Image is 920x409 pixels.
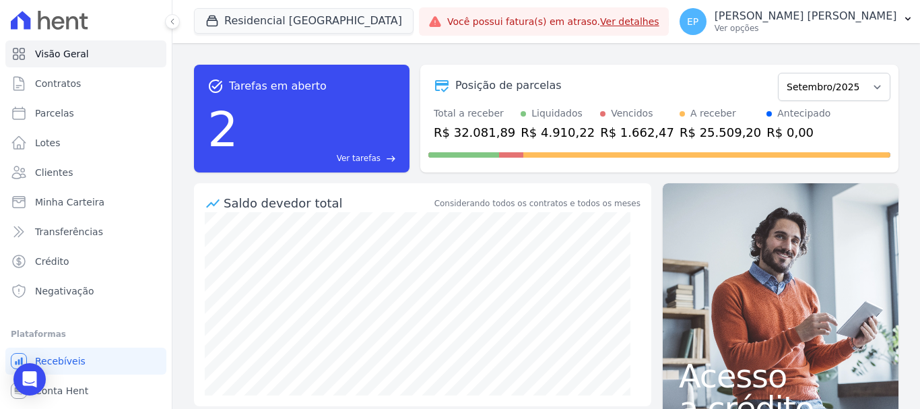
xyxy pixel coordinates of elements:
[13,363,46,396] div: Open Intercom Messenger
[680,123,761,141] div: R$ 25.509,20
[224,194,432,212] div: Saldo devedor total
[5,348,166,375] a: Recebíveis
[5,248,166,275] a: Crédito
[531,106,583,121] div: Liquidados
[5,70,166,97] a: Contratos
[521,123,595,141] div: R$ 4.910,22
[5,159,166,186] a: Clientes
[766,123,830,141] div: R$ 0,00
[11,326,161,342] div: Plataformas
[35,106,74,120] span: Parcelas
[5,40,166,67] a: Visão Geral
[337,152,381,164] span: Ver tarefas
[5,100,166,127] a: Parcelas
[600,16,659,27] a: Ver detalhes
[5,278,166,305] a: Negativação
[611,106,653,121] div: Vencidos
[5,129,166,156] a: Lotes
[35,195,104,209] span: Minha Carteira
[5,377,166,404] a: Conta Hent
[777,106,830,121] div: Antecipado
[434,197,640,210] div: Considerando todos os contratos e todos os meses
[35,384,88,398] span: Conta Hent
[194,8,414,34] button: Residencial [GEOGRAPHIC_DATA]
[35,255,69,268] span: Crédito
[386,154,396,164] span: east
[244,152,396,164] a: Ver tarefas east
[35,166,73,179] span: Clientes
[690,106,736,121] div: A receber
[229,78,327,94] span: Tarefas em aberto
[207,78,224,94] span: task_alt
[5,189,166,216] a: Minha Carteira
[434,106,515,121] div: Total a receber
[35,284,94,298] span: Negativação
[35,77,81,90] span: Contratos
[35,47,89,61] span: Visão Geral
[35,354,86,368] span: Recebíveis
[715,9,897,23] p: [PERSON_NAME] [PERSON_NAME]
[715,23,897,34] p: Ver opções
[600,123,674,141] div: R$ 1.662,47
[447,15,659,29] span: Você possui fatura(s) em atraso.
[5,218,166,245] a: Transferências
[687,17,698,26] span: EP
[35,136,61,150] span: Lotes
[35,225,103,239] span: Transferências
[679,360,882,392] span: Acesso
[207,94,238,164] div: 2
[434,123,515,141] div: R$ 32.081,89
[455,77,562,94] div: Posição de parcelas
